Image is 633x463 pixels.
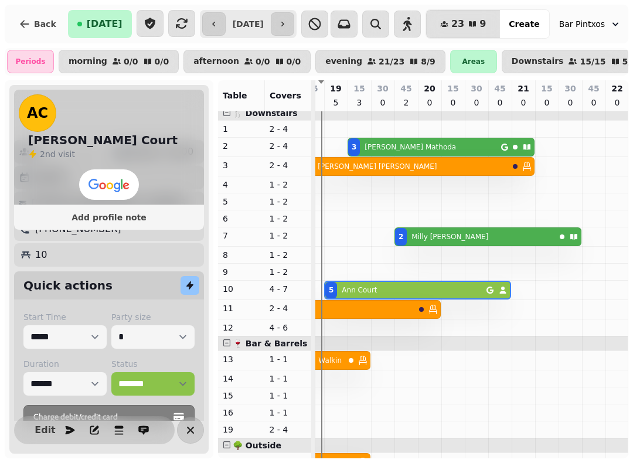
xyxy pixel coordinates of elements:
button: Charge debit/credit card [23,405,195,428]
p: 1 - 2 [270,266,307,278]
button: 239 [426,10,500,38]
p: Ann Court [342,285,377,295]
span: Bar Pintxos [559,18,605,30]
p: 0 [448,97,458,108]
p: 0 [566,97,575,108]
p: [PERSON_NAME] [PERSON_NAME] [318,162,437,171]
button: Bar Pintxos [552,13,629,35]
p: 0 [425,97,434,108]
p: 1 [223,123,260,135]
p: 1 - 2 [270,196,307,207]
button: Back [9,10,66,38]
p: 19 [223,424,260,435]
p: 15 [353,83,365,94]
p: 0 / 0 [287,57,301,66]
p: 0 [589,97,598,108]
p: 0 / 0 [155,57,169,66]
p: 19 [330,83,341,94]
p: 13 [223,353,260,365]
p: 1 - 1 [270,407,307,418]
span: Charge debit/credit card [33,413,171,421]
p: 20 [424,83,435,94]
p: 10 [223,283,260,295]
span: 2 [40,149,45,159]
label: Start Time [23,311,107,323]
p: morning [69,57,107,66]
p: 15 / 15 [580,57,605,66]
span: 🍴 Downstairs [233,108,298,118]
div: Areas [450,50,497,73]
p: 6 [223,213,260,224]
p: 2 - 4 [270,302,307,314]
p: 0 [612,97,622,108]
p: 45 [588,83,599,94]
p: 11 [223,302,260,314]
p: [PERSON_NAME] Mathoda [365,142,456,152]
button: evening21/238/9 [315,50,445,73]
span: Table [223,91,247,100]
p: 14 [223,373,260,384]
p: 15 [223,390,260,401]
span: Covers [270,91,301,100]
span: Edit [38,425,52,435]
button: morning0/00/0 [59,50,179,73]
p: 0 / 0 [256,57,270,66]
p: visit [40,148,75,160]
button: Edit [33,418,57,442]
p: 45 [400,83,411,94]
p: 2 [401,97,411,108]
p: 5 [223,196,260,207]
div: 5 [329,285,333,295]
p: 1 - 1 [270,390,307,401]
span: 🌳 Outside [233,441,281,450]
p: 1 - 2 [270,249,307,261]
h2: [PERSON_NAME] Court [28,132,178,148]
span: 23 [451,19,464,29]
span: Add profile note [28,213,190,222]
div: 2 [399,232,403,241]
p: afternoon [193,57,239,66]
label: Duration [23,358,107,370]
p: 8 [223,249,260,261]
p: 15 [541,83,552,94]
p: 30 [377,83,388,94]
p: 1 - 2 [270,213,307,224]
p: 21 [518,83,529,94]
p: 2 [223,140,260,152]
p: 2 - 4 [270,159,307,171]
div: Periods [7,50,54,73]
span: Back [34,20,56,28]
p: 2 - 4 [270,123,307,135]
p: 2 - 4 [270,424,307,435]
p: 22 [611,83,622,94]
p: 16 [223,407,260,418]
p: evening [325,57,362,66]
p: 1 - 1 [270,373,307,384]
h2: Quick actions [23,277,113,294]
p: 1 - 1 [270,353,307,365]
p: 0 [378,97,387,108]
span: 🍷 Bar & Barrels [233,339,307,348]
p: 30 [564,83,576,94]
label: Party size [111,311,195,323]
p: 15 [447,83,458,94]
span: nd [45,149,58,159]
span: AC [27,106,48,120]
p: Walkin [318,356,342,365]
p: 10 [35,248,47,262]
p: 0 [495,97,505,108]
p: 0 / 0 [124,57,138,66]
span: [DATE] [87,19,122,29]
p: 8 / 9 [421,57,435,66]
p: 3 [223,159,260,171]
p: [PHONE_NUMBER] [35,222,121,236]
p: 0 [472,97,481,108]
button: afternoon0/00/0 [183,50,311,73]
p: 9 [223,266,260,278]
p: Milly [PERSON_NAME] [411,232,488,241]
button: [DATE] [68,10,132,38]
p: 4 [223,179,260,190]
p: 1 - 2 [270,230,307,241]
button: Create [499,10,549,38]
p: 4 - 7 [270,283,307,295]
